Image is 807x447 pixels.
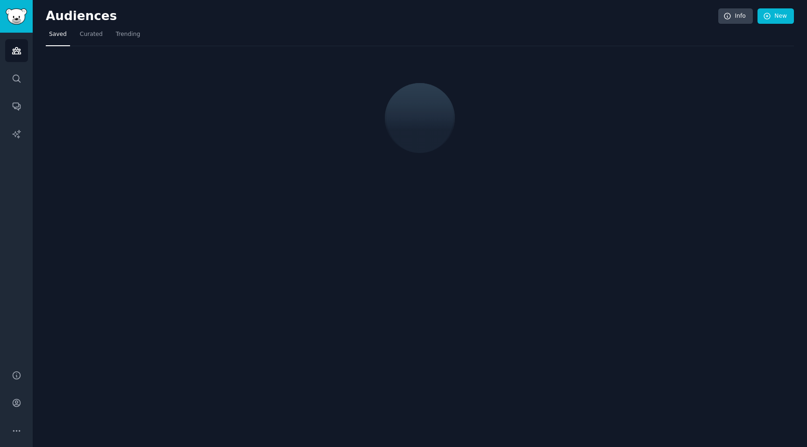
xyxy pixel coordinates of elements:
[80,30,103,39] span: Curated
[757,8,794,24] a: New
[46,27,70,46] a: Saved
[6,8,27,25] img: GummySearch logo
[46,9,718,24] h2: Audiences
[49,30,67,39] span: Saved
[718,8,753,24] a: Info
[116,30,140,39] span: Trending
[77,27,106,46] a: Curated
[113,27,143,46] a: Trending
